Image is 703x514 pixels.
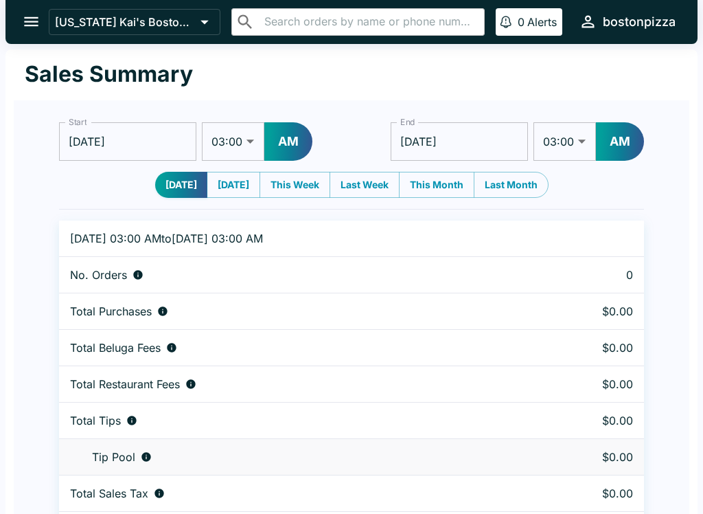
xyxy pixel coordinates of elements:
[260,12,479,32] input: Search orders by name or phone number
[70,414,518,427] div: Combined individual and pooled tips
[518,15,525,29] p: 0
[260,172,330,198] button: This Week
[70,414,121,427] p: Total Tips
[49,9,220,35] button: [US_STATE] Kai's Boston Pizza
[92,450,135,464] p: Tip Pool
[540,414,633,427] p: $0.00
[70,487,518,500] div: Sales tax paid by diners
[399,172,474,198] button: This Month
[400,116,415,128] label: End
[207,172,260,198] button: [DATE]
[573,7,681,36] button: bostonpizza
[70,377,180,391] p: Total Restaurant Fees
[540,268,633,282] p: 0
[540,304,633,318] p: $0.00
[70,450,518,464] div: Tips unclaimed by a waiter
[603,14,676,30] div: bostonpizza
[330,172,400,198] button: Last Week
[527,15,557,29] p: Alerts
[70,377,518,391] div: Fees paid by diners to restaurant
[70,268,518,282] div: Number of orders placed
[70,268,127,282] p: No. Orders
[540,341,633,355] p: $0.00
[391,122,528,161] input: Choose date, selected date is Sep 11, 2025
[70,487,148,500] p: Total Sales Tax
[70,304,518,318] div: Aggregate order subtotals
[474,172,549,198] button: Last Month
[540,377,633,391] p: $0.00
[155,172,207,198] button: [DATE]
[59,122,196,161] input: Choose date, selected date is Sep 10, 2025
[70,341,518,355] div: Fees paid by diners to Beluga
[70,304,152,318] p: Total Purchases
[540,487,633,500] p: $0.00
[55,15,195,29] p: [US_STATE] Kai's Boston Pizza
[70,341,161,355] p: Total Beluga Fees
[596,122,644,161] button: AM
[70,232,518,245] p: [DATE] 03:00 AM to [DATE] 03:00 AM
[264,122,312,161] button: AM
[69,116,87,128] label: Start
[25,60,193,88] h1: Sales Summary
[540,450,633,464] p: $0.00
[14,4,49,39] button: open drawer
